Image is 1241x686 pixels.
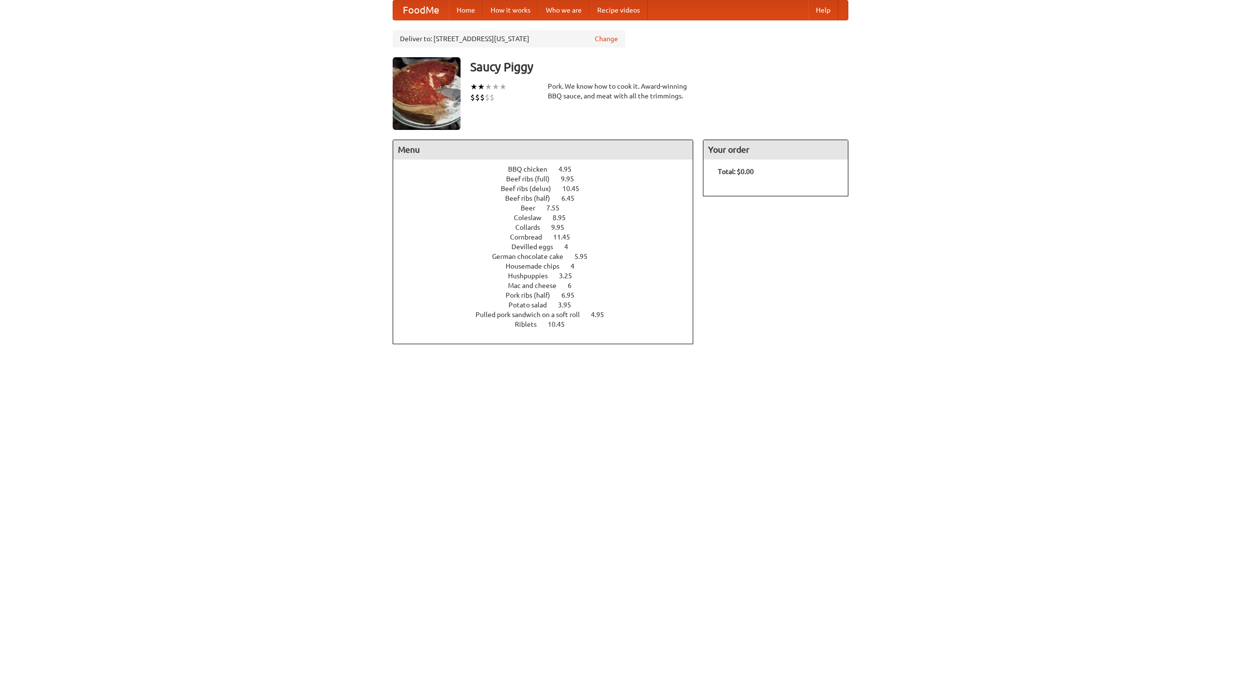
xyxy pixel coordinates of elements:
li: ★ [485,81,492,92]
li: ★ [492,81,499,92]
img: angular.jpg [393,57,461,130]
a: Change [595,34,618,44]
a: Beef ribs (half) 6.45 [505,194,592,202]
span: 6.45 [561,194,584,202]
span: 3.25 [559,272,582,280]
span: Hushpuppies [508,272,557,280]
li: ★ [477,81,485,92]
a: Collards 9.95 [515,223,582,231]
li: $ [475,92,480,103]
a: Recipe videos [589,0,648,20]
span: German chocolate cake [492,253,573,260]
a: Devilled eggs 4 [511,243,586,251]
span: Pork ribs (half) [506,291,560,299]
span: 9.95 [561,175,584,183]
a: FoodMe [393,0,449,20]
a: How it works [483,0,538,20]
a: BBQ chicken 4.95 [508,165,589,173]
a: Housemade chips 4 [506,262,592,270]
a: Pork ribs (half) 6.95 [506,291,592,299]
div: Pork. We know how to cook it. Award-winning BBQ sauce, and meat with all the trimmings. [548,81,693,101]
span: Beer [521,204,545,212]
li: ★ [470,81,477,92]
span: 4 [564,243,578,251]
li: $ [470,92,475,103]
li: $ [480,92,485,103]
span: 4 [571,262,584,270]
li: $ [485,92,490,103]
a: Hushpuppies 3.25 [508,272,590,280]
a: Beef ribs (full) 9.95 [506,175,592,183]
a: Help [808,0,838,20]
b: Total: $0.00 [718,168,754,175]
a: Pulled pork sandwich on a soft roll 4.95 [476,311,622,319]
a: Home [449,0,483,20]
span: Beef ribs (delux) [501,185,561,192]
span: Housemade chips [506,262,569,270]
a: Riblets 10.45 [515,320,583,328]
span: Cornbread [510,233,552,241]
span: 10.45 [562,185,589,192]
span: 4.95 [558,165,581,173]
li: ★ [499,81,507,92]
span: 3.95 [558,301,581,309]
span: Collards [515,223,550,231]
span: Mac and cheese [508,282,566,289]
a: German chocolate cake 5.95 [492,253,605,260]
span: 10.45 [548,320,574,328]
span: 7.55 [546,204,569,212]
li: $ [490,92,494,103]
span: Pulled pork sandwich on a soft roll [476,311,589,319]
a: Beef ribs (delux) 10.45 [501,185,597,192]
a: Beer 7.55 [521,204,577,212]
h3: Saucy Piggy [470,57,848,77]
a: Mac and cheese 6 [508,282,589,289]
span: 6 [568,282,581,289]
span: Potato salad [509,301,557,309]
span: 9.95 [551,223,574,231]
span: Beef ribs (full) [506,175,559,183]
span: BBQ chicken [508,165,557,173]
a: Coleslaw 8.95 [514,214,584,222]
span: Beef ribs (half) [505,194,560,202]
span: 5.95 [574,253,597,260]
h4: Menu [393,140,693,160]
span: Devilled eggs [511,243,563,251]
span: 8.95 [553,214,575,222]
h4: Your order [703,140,848,160]
span: 6.95 [561,291,584,299]
a: Who we are [538,0,589,20]
span: 4.95 [591,311,614,319]
a: Cornbread 11.45 [510,233,588,241]
a: Potato salad 3.95 [509,301,589,309]
span: 11.45 [553,233,580,241]
span: Riblets [515,320,546,328]
span: Coleslaw [514,214,551,222]
div: Deliver to: [STREET_ADDRESS][US_STATE] [393,30,625,48]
